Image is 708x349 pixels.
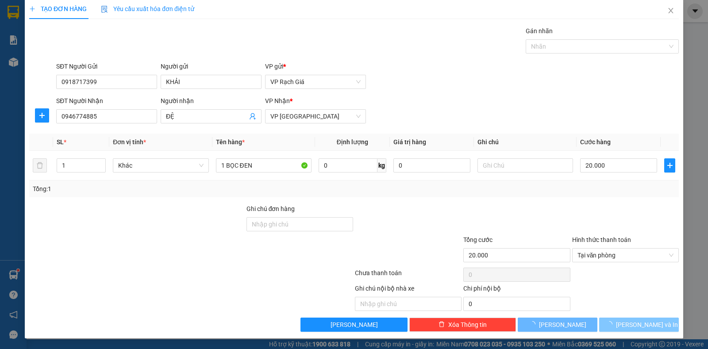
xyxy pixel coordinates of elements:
span: plus [665,162,675,169]
button: plus [35,108,49,123]
span: Tổng cước [463,236,493,243]
button: plus [664,158,675,173]
span: [PERSON_NAME] [539,320,586,330]
span: plus [35,112,49,119]
input: Nhập ghi chú [355,297,462,311]
span: Khác [118,159,203,172]
div: SĐT Người Gửi [56,61,157,71]
span: delete [439,321,445,328]
span: Giá trị hàng [393,138,426,146]
span: close [667,7,674,14]
span: kg [377,158,386,173]
span: loading [529,321,539,327]
label: Hình thức thanh toán [572,236,631,243]
span: loading [606,321,616,327]
div: Người gửi [161,61,262,71]
div: Tổng: 1 [33,184,274,194]
th: Ghi chú [474,134,577,151]
label: Gán nhãn [526,27,553,35]
button: [PERSON_NAME] [300,318,407,332]
button: [PERSON_NAME] và In [599,318,679,332]
span: Xóa Thông tin [448,320,487,330]
span: VP Hà Tiên [270,110,361,123]
button: deleteXóa Thông tin [409,318,516,332]
strong: Bến xe Ba Hòn [68,36,120,55]
div: Ghi chú nội bộ nhà xe [355,284,462,297]
span: VP Rạch Giá [270,75,361,88]
input: 0 [393,158,470,173]
span: Điện thoại: [4,52,65,81]
button: delete [33,158,47,173]
div: Người nhận [161,96,262,106]
span: SL [57,138,64,146]
span: plus [29,6,35,12]
div: Chi phí nội bộ [463,284,570,297]
strong: 260A, [PERSON_NAME] [4,31,66,50]
span: Điện thoại: [68,57,126,76]
strong: NHÀ XE [PERSON_NAME] [5,4,128,16]
span: Đơn vị tính [113,138,146,146]
input: Ghi chú đơn hàng [246,217,353,231]
span: Tại văn phòng [577,249,673,262]
span: VP Rạch Giá [4,20,50,30]
span: Địa chỉ: [4,31,66,50]
span: TẠO ĐƠN HÀNG [29,5,87,12]
button: [PERSON_NAME] [518,318,597,332]
img: icon [101,6,108,13]
span: Định lượng [337,138,368,146]
span: 02973 606 868 [4,61,65,81]
span: Tên hàng [216,138,245,146]
span: user-add [249,113,256,120]
div: VP gửi [265,61,366,71]
div: Chưa thanh toán [354,268,462,284]
div: SĐT Người Nhận [56,96,157,106]
input: VD: Bàn, Ghế [216,158,312,173]
input: Ghi Chú [477,158,573,173]
span: Yêu cầu xuất hóa đơn điện tử [101,5,194,12]
span: [PERSON_NAME] [331,320,378,330]
span: Địa chỉ: [68,36,120,55]
span: [PERSON_NAME] và In [616,320,678,330]
span: Cước hàng [580,138,611,146]
span: VP Ba Hòn [68,25,108,35]
span: VP Nhận [265,97,290,104]
label: Ghi chú đơn hàng [246,205,295,212]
